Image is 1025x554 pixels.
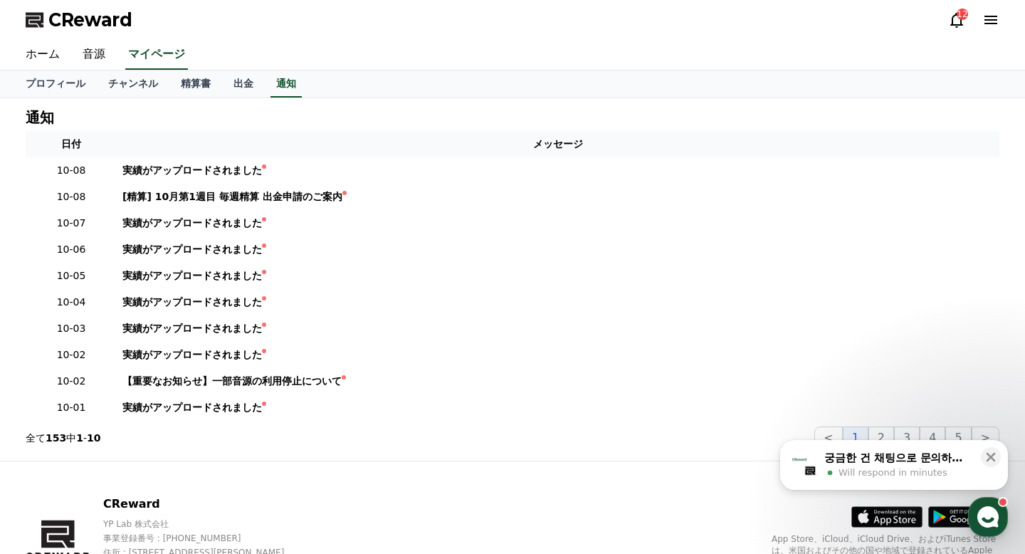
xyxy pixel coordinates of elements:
strong: 153 [46,432,66,444]
p: 10-07 [31,216,111,231]
strong: 1 [76,432,83,444]
a: チャンネル [97,70,169,98]
a: マイページ [125,40,188,70]
a: Home [4,436,94,471]
p: 10-05 [31,268,111,283]
h4: 通知 [26,110,54,125]
a: Settings [184,436,273,471]
a: 出金 [222,70,265,98]
div: 実績がアップロードされました [122,295,262,310]
a: 実績がアップロードされました [122,347,994,362]
span: CReward [48,9,132,31]
button: 5 [945,427,971,449]
p: YP Lab 株式会社 [103,518,309,530]
a: 実績がアップロードされました [122,216,994,231]
div: 実績がアップロードされました [122,216,262,231]
div: [精算] 10月第1週目 毎週精算 出金申請のご案内 [122,189,342,204]
span: Home [36,457,61,469]
p: 全て 中 - [26,431,101,445]
p: 10-04 [31,295,111,310]
button: < [814,427,842,449]
span: Messages [118,458,160,469]
a: Messages [94,436,184,471]
p: 事業登録番号 : [PHONE_NUMBER] [103,533,309,544]
div: 実績がアップロードされました [122,400,262,415]
div: 12 [957,9,968,20]
button: 4 [920,427,945,449]
a: ホーム [14,40,71,70]
p: CReward [103,496,309,513]
a: 実績がアップロードされました [122,400,994,415]
div: 実績がアップロードされました [122,163,262,178]
div: 実績がアップロードされました [122,268,262,283]
a: 実績がアップロードされました [122,321,994,336]
a: 実績がアップロードされました [122,242,994,257]
strong: 10 [87,432,100,444]
button: 3 [894,427,920,449]
p: 10-08 [31,163,111,178]
a: 通知 [270,70,302,98]
div: 【重要なお知らせ】一部音源の利用停止について [122,374,342,389]
button: 1 [843,427,868,449]
div: 実績がアップロードされました [122,242,262,257]
a: プロフィール [14,70,97,98]
a: CReward [26,9,132,31]
p: 10-03 [31,321,111,336]
p: 10-02 [31,347,111,362]
a: 音源 [71,40,117,70]
a: 実績がアップロードされました [122,295,994,310]
span: Settings [211,457,246,469]
a: [精算] 10月第1週目 毎週精算 出金申請のご案内 [122,189,994,204]
button: 2 [868,427,894,449]
a: 実績がアップロードされました [122,163,994,178]
th: 日付 [26,131,117,157]
p: 10-01 [31,400,111,415]
p: 10-02 [31,374,111,389]
a: 【重要なお知らせ】一部音源の利用停止について [122,374,994,389]
a: 精算書 [169,70,222,98]
div: 実績がアップロードされました [122,321,262,336]
a: 実績がアップロードされました [122,268,994,283]
button: > [972,427,999,449]
div: 実績がアップロードされました [122,347,262,362]
p: 10-06 [31,242,111,257]
a: 12 [948,11,965,28]
p: 10-08 [31,189,111,204]
th: メッセージ [117,131,999,157]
